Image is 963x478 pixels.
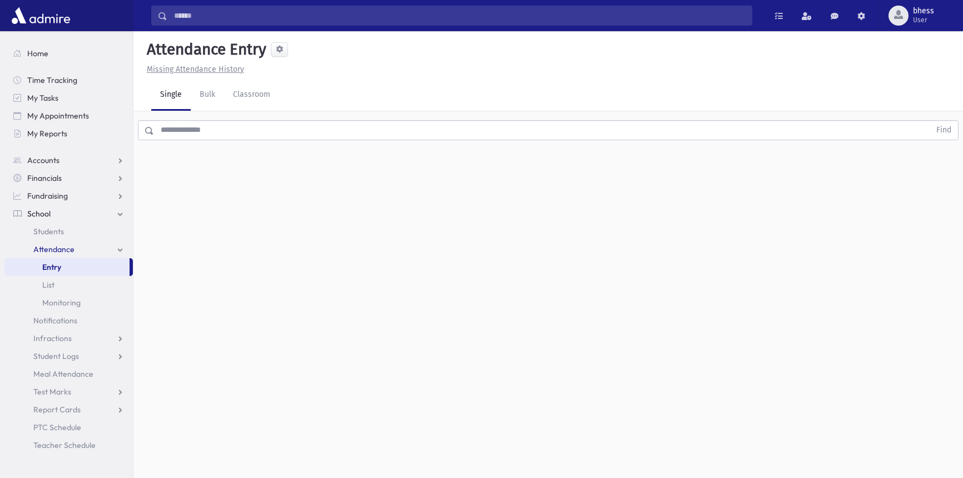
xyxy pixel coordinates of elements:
span: Attendance [33,244,75,254]
a: Student Logs [4,347,133,365]
a: Notifications [4,312,133,329]
a: My Appointments [4,107,133,125]
a: Missing Attendance History [142,65,244,74]
span: Entry [42,262,61,272]
a: Meal Attendance [4,365,133,383]
h5: Attendance Entry [142,40,266,59]
a: Report Cards [4,401,133,418]
span: List [42,280,54,290]
span: Test Marks [33,387,71,397]
a: Attendance [4,240,133,258]
span: Infractions [33,333,72,343]
a: My Tasks [4,89,133,107]
span: School [27,209,51,219]
span: User [913,16,934,24]
a: Infractions [4,329,133,347]
span: bhess [913,7,934,16]
span: Report Cards [33,405,81,415]
span: Time Tracking [27,75,77,85]
span: Students [33,226,64,236]
span: PTC Schedule [33,422,81,432]
span: Fundraising [27,191,68,201]
a: List [4,276,133,294]
img: AdmirePro [9,4,73,27]
a: Bulk [191,80,224,111]
a: Classroom [224,80,279,111]
a: School [4,205,133,223]
a: Entry [4,258,130,276]
a: Time Tracking [4,71,133,89]
span: Financials [27,173,62,183]
span: Meal Attendance [33,369,93,379]
a: Fundraising [4,187,133,205]
span: Student Logs [33,351,79,361]
a: Students [4,223,133,240]
a: My Reports [4,125,133,142]
span: My Tasks [27,93,58,103]
a: PTC Schedule [4,418,133,436]
a: Accounts [4,151,133,169]
a: Test Marks [4,383,133,401]
a: Financials [4,169,133,187]
u: Missing Attendance History [147,65,244,74]
span: Notifications [33,316,77,326]
a: Home [4,45,133,62]
button: Find [930,121,958,140]
span: My Reports [27,129,67,139]
span: Accounts [27,155,59,165]
input: Search [167,6,752,26]
span: Monitoring [42,298,81,308]
span: Home [27,48,48,58]
a: Monitoring [4,294,133,312]
a: Teacher Schedule [4,436,133,454]
a: Single [151,80,191,111]
span: Teacher Schedule [33,440,96,450]
span: My Appointments [27,111,89,121]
